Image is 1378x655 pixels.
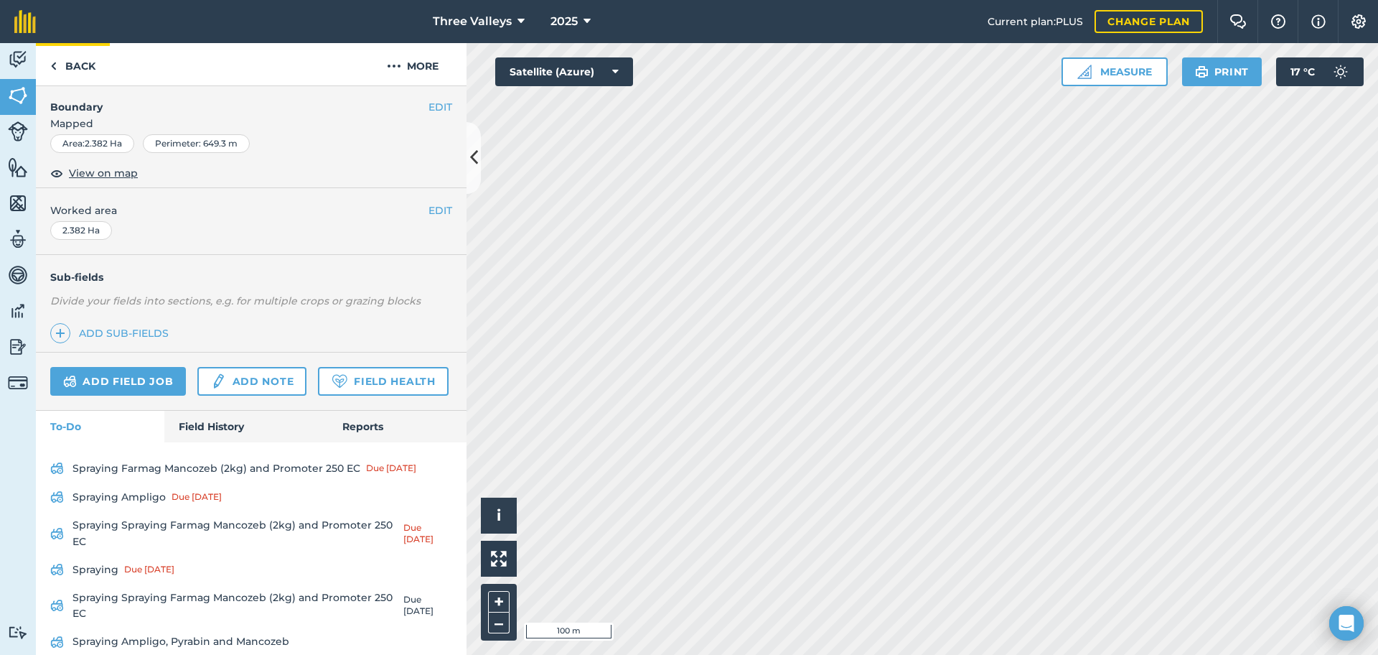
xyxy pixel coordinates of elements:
[55,325,65,342] img: svg+xml;base64,PHN2ZyB4bWxucz0iaHR0cDovL3d3dy53My5vcmcvMjAwMC9zdmciIHdpZHRoPSIxNCIgaGVpZ2h0PSIyNC...
[1077,65,1092,79] img: Ruler icon
[50,203,452,218] span: Worked area
[8,157,28,178] img: svg+xml;base64,PHN2ZyB4bWxucz0iaHR0cDovL3d3dy53My5vcmcvMjAwMC9zdmciIHdpZHRoPSI1NiIgaGVpZ2h0PSI2MC...
[8,300,28,322] img: svg+xml;base64,PD94bWwgdmVyc2lvbj0iMS4wIiBlbmNvZGluZz0idXRmLTgiPz4KPCEtLSBHZW5lcmF0b3I6IEFkb2JlIE...
[50,486,452,508] a: Spraying AmpligoDue [DATE]
[1350,14,1367,29] img: A cog icon
[50,597,64,614] img: svg+xml;base64,PD94bWwgdmVyc2lvbj0iMS4wIiBlbmNvZGluZz0idXRmLTgiPz4KPCEtLSBHZW5lcmF0b3I6IEFkb2JlIE...
[1326,57,1355,86] img: svg+xml;base64,PD94bWwgdmVyc2lvbj0iMS4wIiBlbmNvZGluZz0idXRmLTgiPz4KPCEtLSBHZW5lcmF0b3I6IEFkb2JlIE...
[1270,14,1287,29] img: A question mark icon
[50,633,64,651] img: svg+xml;base64,PD94bWwgdmVyc2lvbj0iMS4wIiBlbmNvZGluZz0idXRmLTgiPz4KPCEtLSBHZW5lcmF0b3I6IEFkb2JlIE...
[491,551,507,567] img: Four arrows, one pointing top left, one top right, one bottom right and the last bottom left
[1095,10,1203,33] a: Change plan
[69,165,138,181] span: View on map
[50,57,57,75] img: svg+xml;base64,PHN2ZyB4bWxucz0iaHR0cDovL3d3dy53My5vcmcvMjAwMC9zdmciIHdpZHRoPSI5IiBoZWlnaHQ9IjI0Ii...
[50,294,421,307] em: Divide your fields into sections, e.g. for multiple crops or grazing blocks
[481,498,517,534] button: i
[172,491,222,503] div: Due [DATE]
[488,591,510,613] button: +
[50,457,452,480] a: Spraying Farmag Mancozeb (2kg) and Promoter 250 ECDue [DATE]
[36,411,164,442] a: To-Do
[1061,57,1168,86] button: Measure
[50,164,63,182] img: svg+xml;base64,PHN2ZyB4bWxucz0iaHR0cDovL3d3dy53My5vcmcvMjAwMC9zdmciIHdpZHRoPSIxOCIgaGVpZ2h0PSIyNC...
[36,269,467,285] h4: Sub-fields
[50,367,186,396] a: Add field job
[428,99,452,115] button: EDIT
[50,134,134,153] div: Area : 2.382 Ha
[50,488,64,506] img: svg+xml;base64,PD94bWwgdmVyc2lvbj0iMS4wIiBlbmNvZGluZz0idXRmLTgiPz4KPCEtLSBHZW5lcmF0b3I6IEFkb2JlIE...
[63,373,77,390] img: svg+xml;base64,PD94bWwgdmVyc2lvbj0iMS4wIiBlbmNvZGluZz0idXRmLTgiPz4KPCEtLSBHZW5lcmF0b3I6IEFkb2JlIE...
[14,10,36,33] img: fieldmargin Logo
[8,373,28,393] img: svg+xml;base64,PD94bWwgdmVyc2lvbj0iMS4wIiBlbmNvZGluZz0idXRmLTgiPz4KPCEtLSBHZW5lcmF0b3I6IEFkb2JlIE...
[50,221,112,240] div: 2.382 Ha
[50,164,138,182] button: View on map
[1329,606,1364,641] div: Open Intercom Messenger
[550,13,578,30] span: 2025
[1276,57,1364,86] button: 17 °C
[495,57,633,86] button: Satellite (Azure)
[366,463,416,474] div: Due [DATE]
[403,594,452,617] div: Due [DATE]
[8,228,28,250] img: svg+xml;base64,PD94bWwgdmVyc2lvbj0iMS4wIiBlbmNvZGluZz0idXRmLTgiPz4KPCEtLSBHZW5lcmF0b3I6IEFkb2JlIE...
[8,49,28,70] img: svg+xml;base64,PD94bWwgdmVyc2lvbj0iMS4wIiBlbmNvZGluZz0idXRmLTgiPz4KPCEtLSBHZW5lcmF0b3I6IEFkb2JlIE...
[497,506,501,524] span: i
[8,626,28,639] img: svg+xml;base64,PD94bWwgdmVyc2lvbj0iMS4wIiBlbmNvZGluZz0idXRmLTgiPz4KPCEtLSBHZW5lcmF0b3I6IEFkb2JlIE...
[1195,63,1209,80] img: svg+xml;base64,PHN2ZyB4bWxucz0iaHR0cDovL3d3dy53My5vcmcvMjAwMC9zdmciIHdpZHRoPSIxOSIgaGVpZ2h0PSIyNC...
[387,57,401,75] img: svg+xml;base64,PHN2ZyB4bWxucz0iaHR0cDovL3d3dy53My5vcmcvMjAwMC9zdmciIHdpZHRoPSIyMCIgaGVpZ2h0PSIyNC...
[50,587,452,625] a: Spraying Spraying Farmag Mancozeb (2kg) and Promoter 250 ECDue [DATE]
[36,85,428,115] h4: Boundary
[210,373,226,390] img: svg+xml;base64,PD94bWwgdmVyc2lvbj0iMS4wIiBlbmNvZGluZz0idXRmLTgiPz4KPCEtLSBHZW5lcmF0b3I6IEFkb2JlIE...
[8,85,28,106] img: svg+xml;base64,PHN2ZyB4bWxucz0iaHR0cDovL3d3dy53My5vcmcvMjAwMC9zdmciIHdpZHRoPSI1NiIgaGVpZ2h0PSI2MC...
[988,14,1083,29] span: Current plan : PLUS
[328,411,467,442] a: Reports
[8,121,28,141] img: svg+xml;base64,PD94bWwgdmVyc2lvbj0iMS4wIiBlbmNvZGluZz0idXRmLTgiPz4KPCEtLSBHZW5lcmF0b3I6IEFkb2JlIE...
[488,613,510,633] button: –
[1290,57,1315,86] span: 17 ° C
[197,367,306,396] a: Add note
[1229,14,1247,29] img: Two speech bubbles overlapping with the left bubble in the forefront
[428,203,452,218] button: EDIT
[36,43,110,85] a: Back
[359,43,467,85] button: More
[1182,57,1262,86] button: Print
[433,13,512,30] span: Three Valleys
[164,411,327,442] a: Field History
[50,631,452,654] a: Spraying Ampligo, Pyrabin and Mancozeb
[36,116,467,131] span: Mapped
[124,564,174,575] div: Due [DATE]
[50,460,64,477] img: svg+xml;base64,PD94bWwgdmVyc2lvbj0iMS4wIiBlbmNvZGluZz0idXRmLTgiPz4KPCEtLSBHZW5lcmF0b3I6IEFkb2JlIE...
[8,264,28,286] img: svg+xml;base64,PD94bWwgdmVyc2lvbj0iMS4wIiBlbmNvZGluZz0idXRmLTgiPz4KPCEtLSBHZW5lcmF0b3I6IEFkb2JlIE...
[50,561,64,578] img: svg+xml;base64,PD94bWwgdmVyc2lvbj0iMS4wIiBlbmNvZGluZz0idXRmLTgiPz4KPCEtLSBHZW5lcmF0b3I6IEFkb2JlIE...
[8,192,28,214] img: svg+xml;base64,PHN2ZyB4bWxucz0iaHR0cDovL3d3dy53My5vcmcvMjAwMC9zdmciIHdpZHRoPSI1NiIgaGVpZ2h0PSI2MC...
[50,514,452,552] a: Spraying Spraying Farmag Mancozeb (2kg) and Promoter 250 ECDue [DATE]
[403,522,452,545] div: Due [DATE]
[318,367,448,396] a: Field Health
[1311,13,1326,30] img: svg+xml;base64,PHN2ZyB4bWxucz0iaHR0cDovL3d3dy53My5vcmcvMjAwMC9zdmciIHdpZHRoPSIxNyIgaGVpZ2h0PSIxNy...
[50,525,64,542] img: svg+xml;base64,PD94bWwgdmVyc2lvbj0iMS4wIiBlbmNvZGluZz0idXRmLTgiPz4KPCEtLSBHZW5lcmF0b3I6IEFkb2JlIE...
[50,323,174,343] a: Add sub-fields
[143,134,250,153] div: Perimeter : 649.3 m
[50,558,452,581] a: SprayingDue [DATE]
[8,336,28,358] img: svg+xml;base64,PD94bWwgdmVyc2lvbj0iMS4wIiBlbmNvZGluZz0idXRmLTgiPz4KPCEtLSBHZW5lcmF0b3I6IEFkb2JlIE...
